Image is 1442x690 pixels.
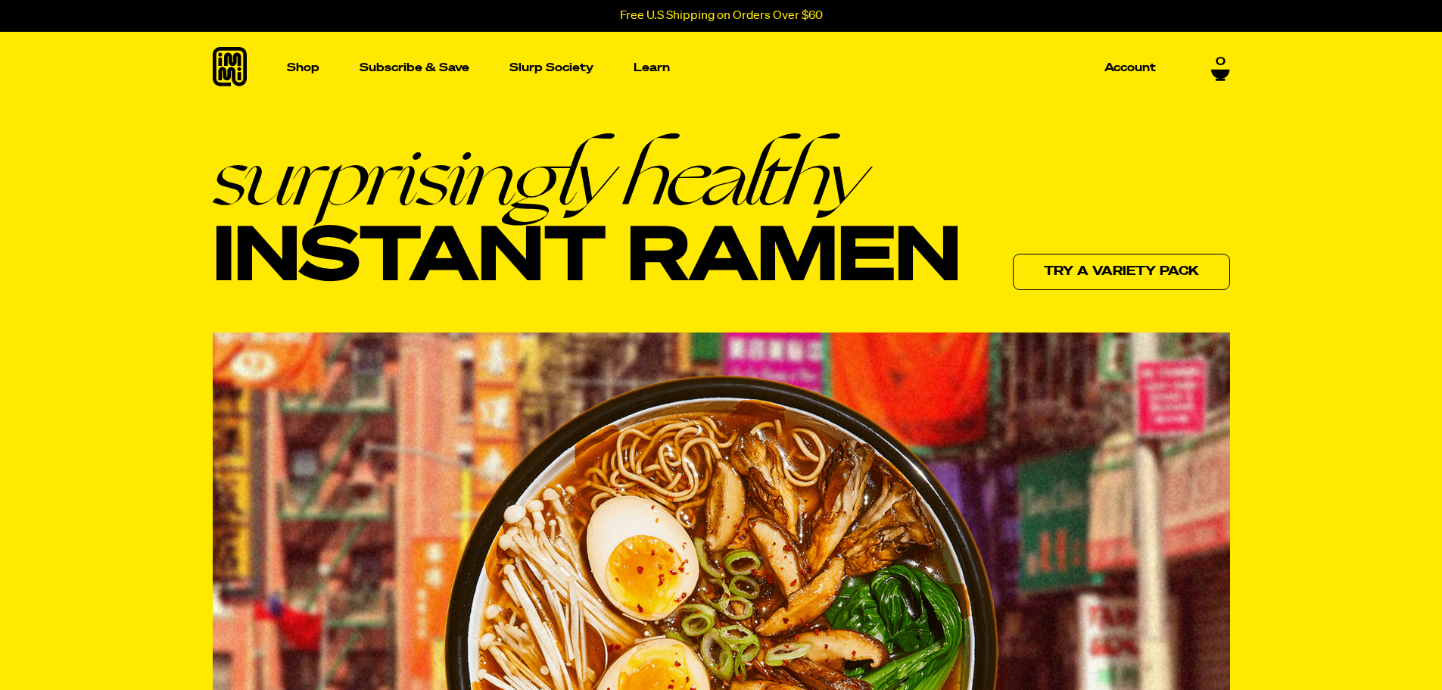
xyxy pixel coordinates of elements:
[1098,56,1162,80] a: Account
[1216,55,1226,68] span: 0
[1211,55,1230,80] a: 0
[634,62,670,73] p: Learn
[287,62,319,73] p: Shop
[281,32,325,104] a: Shop
[509,62,593,73] p: Slurp Society
[503,56,600,80] a: Slurp Society
[1013,254,1230,290] a: Try a variety pack
[620,9,823,23] p: Free U.S Shipping on Orders Over $60
[360,62,469,73] p: Subscribe & Save
[281,32,1162,104] nav: Main navigation
[628,32,676,104] a: Learn
[1104,62,1156,73] p: Account
[213,134,961,217] em: surprisingly healthy
[353,56,475,80] a: Subscribe & Save
[213,134,961,301] h1: Instant Ramen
